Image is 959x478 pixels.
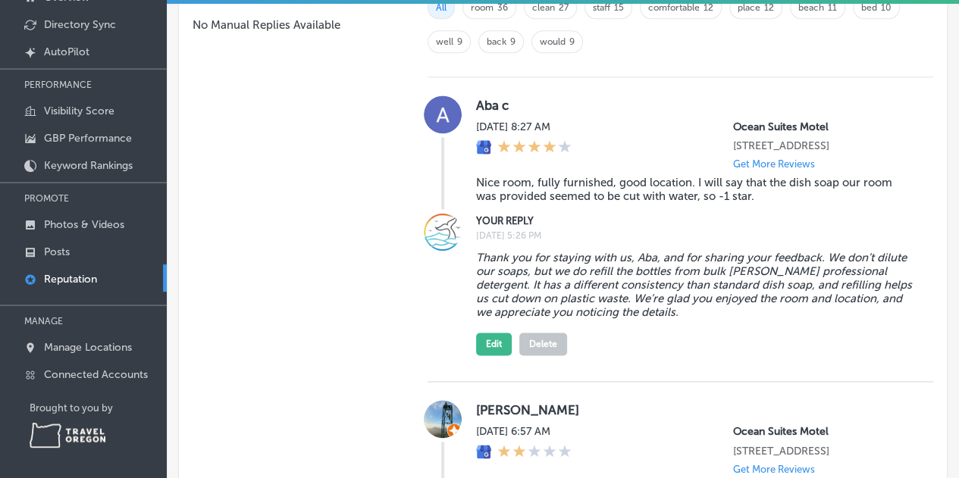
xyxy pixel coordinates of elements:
div: 4 Stars [497,139,572,155]
label: [DATE] 8:27 AM [476,120,572,133]
p: Directory Sync [44,18,116,31]
p: No Manual Replies Available [193,17,391,33]
p: Get More Reviews [733,463,815,474]
p: Manage Locations [44,341,132,354]
a: 12 [704,2,713,13]
a: 36 [497,2,508,13]
a: clean [532,2,555,13]
a: 9 [457,36,462,47]
a: 9 [569,36,575,47]
label: [DATE] 5:26 PM [476,230,915,241]
button: Delete [519,333,567,355]
p: AutoPilot [44,45,89,58]
p: Brought to you by [30,402,167,414]
label: Aba c [476,98,915,113]
a: comfortable [648,2,700,13]
p: Connected Accounts [44,368,148,381]
p: 16045 Lower Harbor Road [733,139,915,152]
a: room [471,2,494,13]
a: 9 [510,36,516,47]
a: 15 [614,2,624,13]
a: 27 [559,2,569,13]
p: Visibility Score [44,105,114,117]
label: YOUR REPLY [476,215,915,227]
img: Image [424,213,462,251]
a: 12 [764,2,774,13]
blockquote: Thank you for staying with us, Aba, and for sharing your feedback. We don’t dilute our soaps, but... [476,251,915,319]
a: back [487,36,506,47]
p: Ocean Suites Motel [733,425,915,438]
p: GBP Performance [44,132,132,145]
label: [DATE] 6:57 AM [476,425,572,438]
label: [PERSON_NAME] [476,402,915,417]
p: 16045 Lower Harbor Road [733,444,915,457]
a: beach [798,2,824,13]
p: Keyword Rankings [44,159,133,172]
blockquote: Nice room, fully furnished, good location. I will say that the dish soap our room was provided se... [476,176,915,203]
a: place [738,2,760,13]
a: staff [593,2,610,13]
p: Get More Reviews [733,158,815,170]
p: Photos & Videos [44,218,124,231]
p: Ocean Suites Motel [733,120,915,133]
p: Posts [44,245,70,258]
p: Reputation [44,273,97,286]
a: bed [861,2,877,13]
a: 10 [881,2,892,13]
button: Edit [476,333,512,355]
a: would [540,36,566,47]
div: 2 Stars [497,444,572,460]
a: well [436,36,453,47]
a: 11 [828,2,837,13]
